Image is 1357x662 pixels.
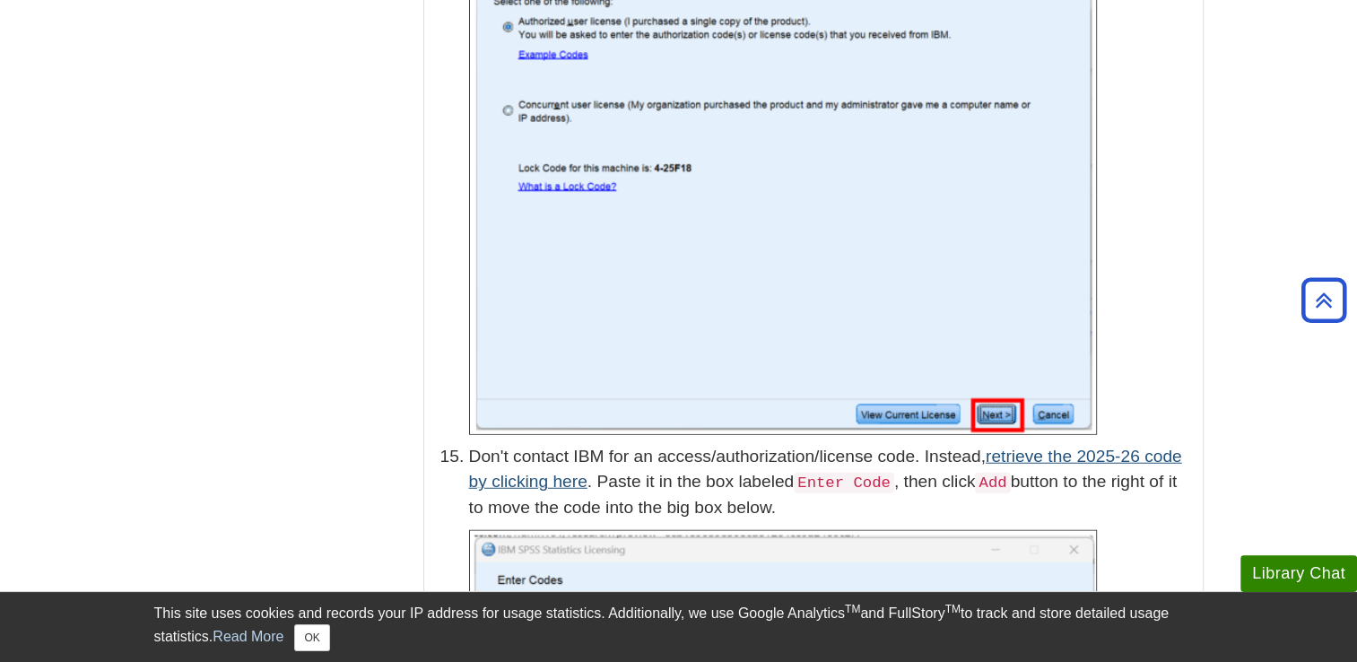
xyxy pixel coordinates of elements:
a: Back to Top [1295,288,1353,312]
p: Don't contact IBM for an access/authorization/license code. Instead, . Paste it in the box labele... [469,444,1194,522]
sup: TM [945,603,961,615]
sup: TM [845,603,860,615]
code: Add [975,473,1010,493]
button: Close [294,624,329,651]
button: Library Chat [1240,555,1357,592]
div: This site uses cookies and records your IP address for usage statistics. Additionally, we use Goo... [154,603,1204,651]
code: Enter Code [794,473,894,493]
a: Read More [213,629,283,644]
